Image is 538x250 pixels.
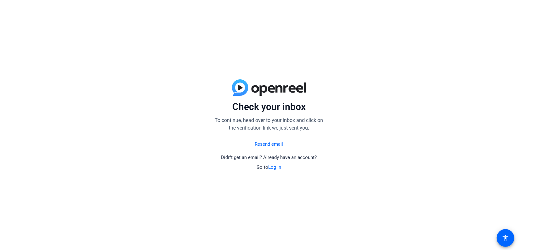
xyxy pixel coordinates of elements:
[502,234,509,242] mat-icon: accessibility
[212,101,326,113] p: Check your inbox
[221,155,317,160] span: Didn't get an email? Already have an account?
[255,141,283,148] a: Resend email
[257,164,281,170] span: Go to
[269,164,281,170] a: Log in
[212,117,326,132] p: To continue, head over to your inbox and click on the verification link we just sent you.
[232,79,306,96] img: blue-gradient.svg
